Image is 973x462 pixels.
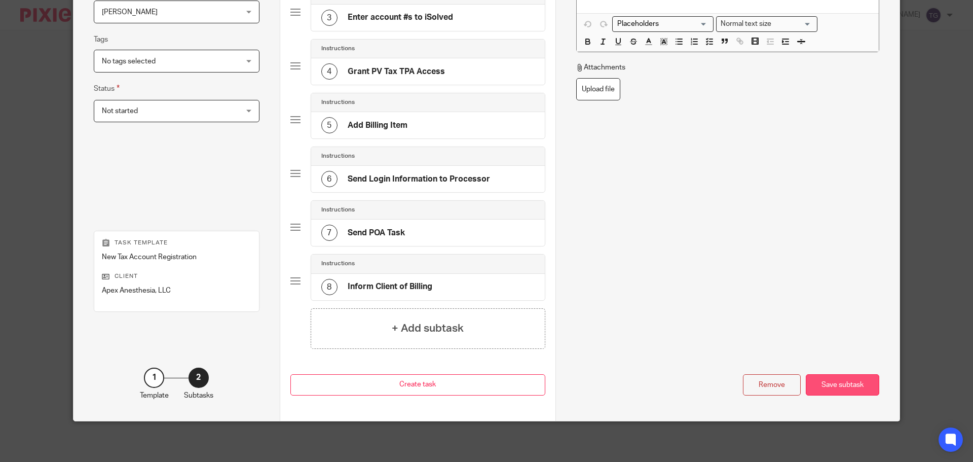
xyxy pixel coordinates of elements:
h4: Instructions [321,98,355,106]
div: 3 [321,10,338,26]
span: [PERSON_NAME] [102,9,158,16]
h4: Inform Client of Billing [348,281,432,292]
h4: Instructions [321,152,355,160]
label: Tags [94,34,108,45]
div: Text styles [716,16,817,32]
input: Search for option [775,19,811,29]
p: New Tax Account Registration [102,252,251,262]
h4: Instructions [321,206,355,214]
div: 4 [321,63,338,80]
div: 2 [189,368,209,388]
p: Task template [102,239,251,247]
h4: Add Billing Item [348,120,407,131]
div: 7 [321,225,338,241]
input: Search for option [614,19,707,29]
h4: Send Login Information to Processor [348,174,490,185]
p: Template [140,390,169,401]
h4: Grant PV Tax TPA Access [348,66,445,77]
h4: Send POA Task [348,228,405,238]
div: 6 [321,171,338,187]
p: Apex Anesthesia, LLC [102,286,251,296]
div: Search for option [612,16,714,32]
div: Save subtask [806,374,879,396]
div: 5 [321,117,338,133]
h4: Instructions [321,45,355,53]
p: Subtasks [184,390,213,401]
h4: Instructions [321,260,355,268]
p: Attachments [576,62,625,73]
div: 8 [321,279,338,295]
span: Normal text size [719,19,774,29]
div: Placeholders [612,16,714,32]
label: Upload file [576,78,620,101]
label: Status [94,83,120,94]
div: 1 [144,368,164,388]
div: Remove [743,374,801,396]
h4: + Add subtask [392,321,464,336]
h4: Enter account #s to iSolved [348,12,453,23]
div: Search for option [716,16,817,32]
button: Create task [290,374,545,396]
span: No tags selected [102,58,156,65]
span: Not started [102,108,138,115]
p: Client [102,272,251,280]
